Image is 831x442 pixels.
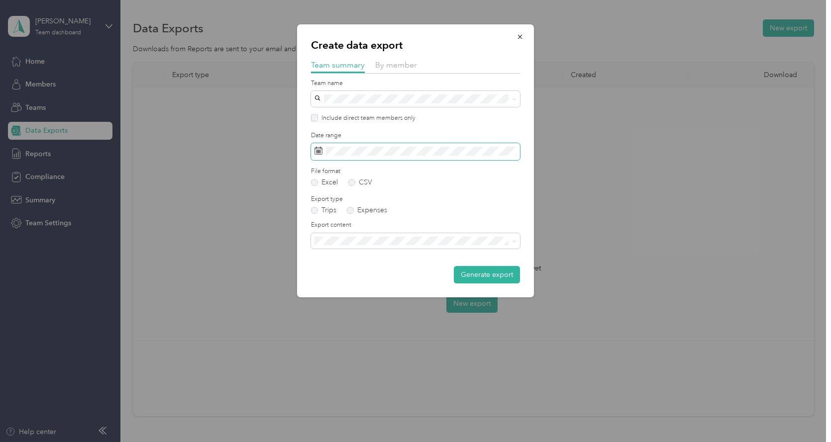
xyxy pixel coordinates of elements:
label: Expenses [347,207,387,214]
span: By member [375,60,417,70]
span: Team summary [311,60,365,70]
label: Trips [311,207,336,214]
iframe: Everlance-gr Chat Button Frame [775,386,831,442]
p: Create data export [311,38,520,52]
button: Generate export [454,266,520,283]
label: File format [311,167,520,176]
label: Export type [311,195,520,204]
label: Excel [311,179,338,186]
label: Team name [311,79,520,88]
label: CSV [348,179,372,186]
label: Export content [311,221,520,230]
label: Include direct team members only [318,114,415,123]
label: Date range [311,131,520,140]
